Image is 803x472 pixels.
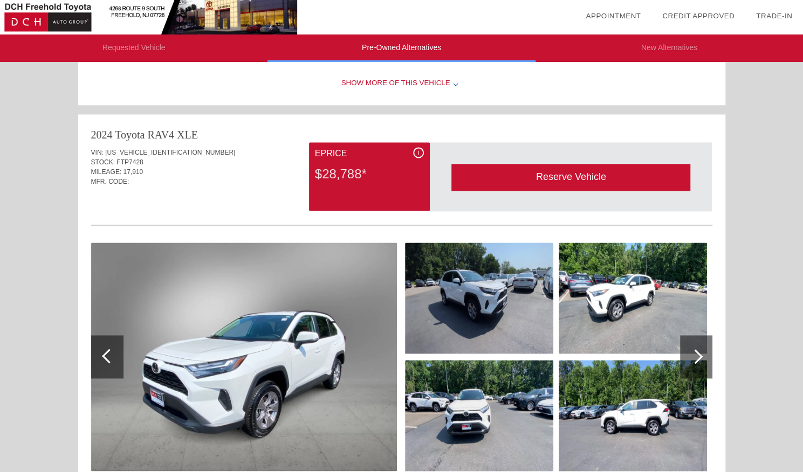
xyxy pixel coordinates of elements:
img: 7debabaea45648efa7ac293b44c2e2fcx.jpg [559,360,707,471]
div: XLE [177,127,198,142]
a: Trade-In [756,12,792,20]
a: Credit Approved [662,12,735,20]
img: 02b12ccd2d3786c9b87073d0fca06141x.jpg [405,360,553,471]
span: MILEAGE: [91,168,122,176]
img: 714e688d731673388d4a4bef3441bfb1x.jpg [405,242,553,353]
div: 2024 Toyota RAV4 [91,127,175,142]
a: Appointment [586,12,641,20]
div: ePrice [315,147,424,160]
span: 17,910 [123,168,143,176]
div: i [413,147,424,158]
span: MFR. CODE: [91,178,129,185]
span: VIN: [91,149,104,156]
span: FTP7428 [116,158,143,166]
div: Quoted on [DATE] 2:12:08 PM [91,193,712,210]
img: 45769280c501b8ed0c326b8472fb13adx.jpg [559,242,707,353]
li: New Alternatives [536,34,803,62]
span: [US_VEHICLE_IDENTIFICATION_NUMBER] [105,149,235,156]
div: $28,788* [315,160,424,188]
div: Reserve Vehicle [451,164,690,190]
span: STOCK: [91,158,115,166]
div: Show More of this Vehicle [78,62,725,105]
li: Pre-Owned Alternatives [267,34,535,62]
img: e8082e6b77d134e0b9039fbde3505faex.jpg [91,242,397,471]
